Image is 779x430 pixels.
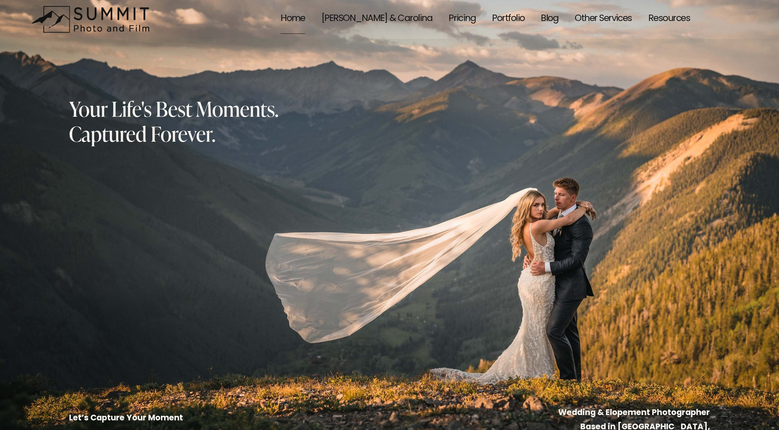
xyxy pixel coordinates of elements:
a: folder dropdown [648,4,690,35]
span: Other Services [575,5,632,34]
a: Blog [541,4,558,35]
a: Home [281,4,305,35]
a: Portfolio [492,4,524,35]
a: Let’s Capture Your [69,412,146,425]
a: Pricing [449,4,476,35]
a: Moment [148,412,183,425]
strong: Let’s Capture Your [69,411,146,425]
strong: Moment [148,411,183,425]
a: [PERSON_NAME] & Carolina [321,4,432,35]
span: Resources [648,5,690,34]
h2: Your Life's Best Moments. Captured Forever. [69,96,307,147]
img: Summit Photo and Film [31,6,154,33]
a: folder dropdown [575,4,632,35]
